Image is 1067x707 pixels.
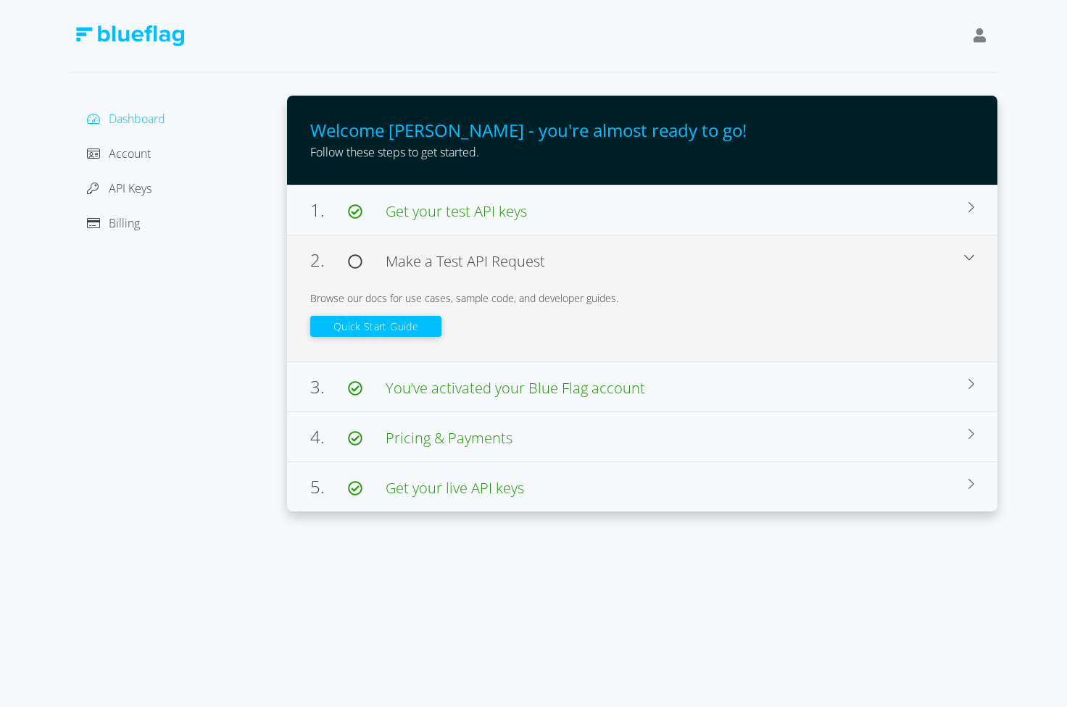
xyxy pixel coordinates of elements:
span: 4. [310,424,348,448]
span: Billing [109,215,140,231]
img: Blue Flag Logo [75,25,184,46]
span: 3. [310,375,348,398]
a: Billing [87,215,140,231]
span: You’ve activated your Blue Flag account [386,378,645,398]
span: Welcome [PERSON_NAME] - you're almost ready to go! [310,118,747,142]
span: 2. [310,248,348,272]
a: API Keys [87,180,151,196]
span: Get your live API keys [386,478,524,498]
span: Get your test API keys [386,201,527,221]
span: Dashboard [109,111,165,127]
button: Quick Start Guide [310,316,441,337]
div: Browse our docs for use cases, sample code, and developer guides. [310,290,974,306]
span: Follow these steps to get started. [310,144,479,160]
span: Make a Test API Request [386,251,545,271]
a: Dashboard [87,111,165,127]
span: 1. [310,198,348,222]
span: Account [109,146,151,162]
span: Pricing & Payments [386,428,512,448]
span: API Keys [109,180,151,196]
a: Account [87,146,151,162]
span: 5. [310,474,348,498]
